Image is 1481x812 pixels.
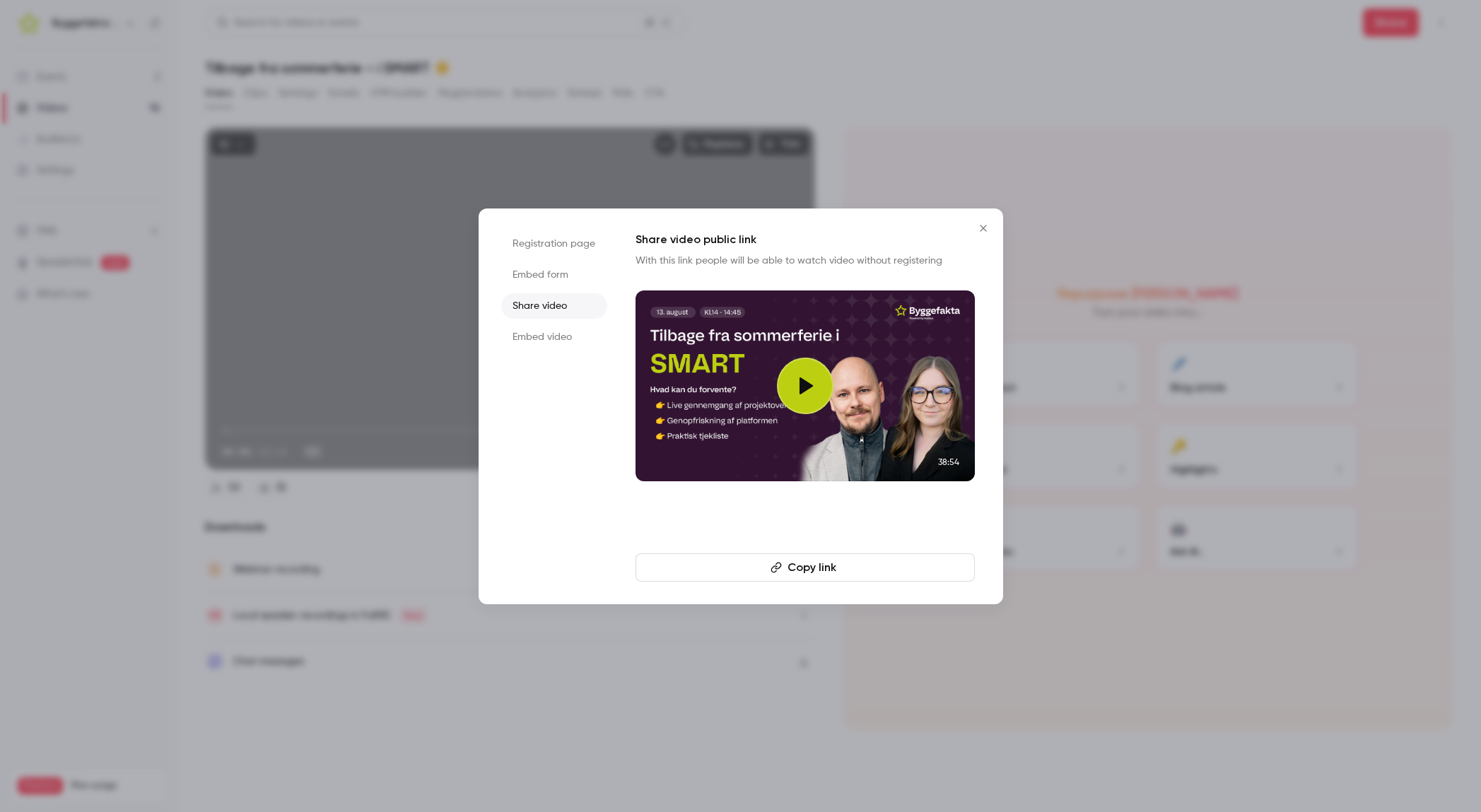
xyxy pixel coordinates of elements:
[969,214,997,242] button: Close
[501,324,607,350] li: Embed video
[636,254,975,268] p: With this link people will be able to watch video without registering
[934,454,964,470] span: 38:54
[636,290,975,481] a: 38:54
[501,231,607,257] li: Registration page
[501,262,607,288] li: Embed form
[501,293,607,319] li: Share video
[636,231,975,248] h1: Share video public link
[636,553,975,582] button: Copy link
